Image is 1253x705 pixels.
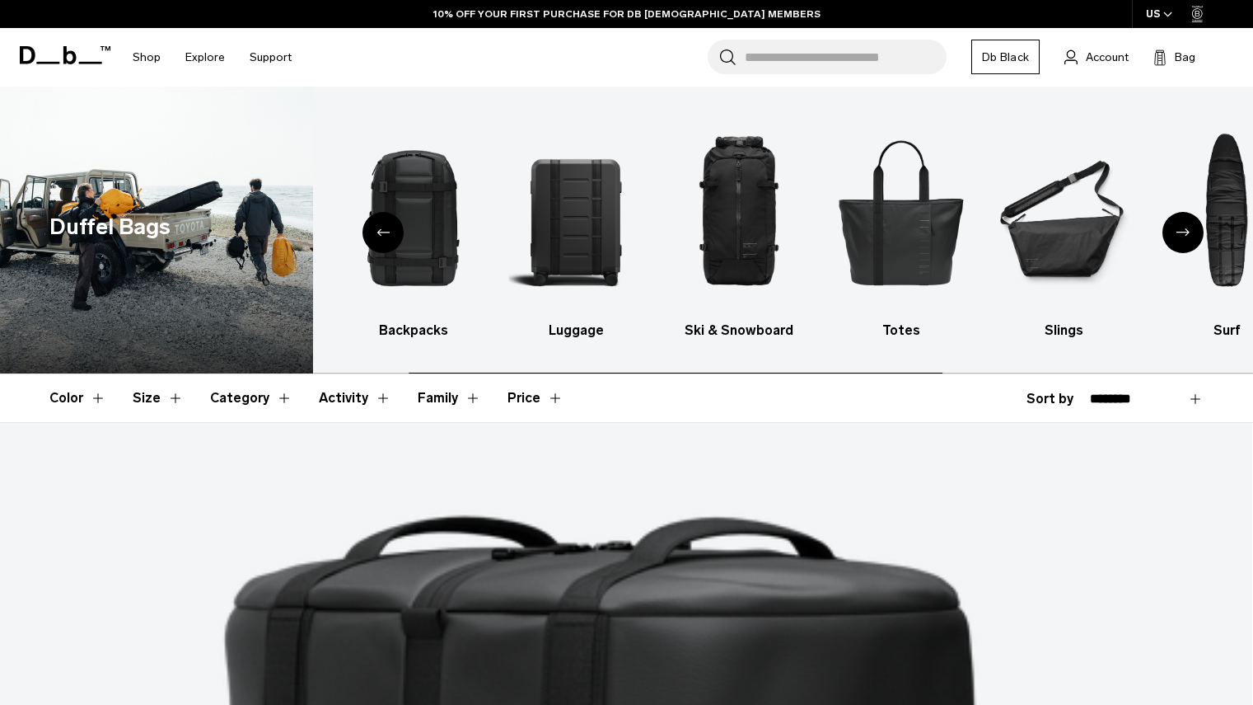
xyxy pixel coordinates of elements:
li: 6 / 10 [997,111,1131,341]
li: 3 / 10 [509,111,643,341]
div: Next slide [1162,212,1204,253]
img: Db [671,111,806,313]
a: Db Luggage [509,111,643,341]
h3: Slings [997,321,1131,341]
a: Db Slings [997,111,1131,341]
h3: Backpacks [346,321,480,341]
h1: Duffel Bags [49,210,171,244]
img: Db [997,111,1131,313]
a: Db All products [184,111,318,341]
span: Account [1086,49,1129,66]
li: 1 / 10 [184,111,318,341]
button: Toggle Filter [418,374,481,422]
button: Toggle Price [507,374,563,422]
a: Account [1064,47,1129,67]
a: Db Backpacks [346,111,480,341]
button: Toggle Filter [319,374,391,422]
a: Db Totes [835,111,969,341]
h3: All products [184,321,318,341]
button: Toggle Filter [49,374,106,422]
img: Db [346,111,480,313]
a: 10% OFF YOUR FIRST PURCHASE FOR DB [DEMOGRAPHIC_DATA] MEMBERS [433,7,821,21]
img: Db [184,111,318,313]
nav: Main Navigation [120,28,304,87]
h3: Totes [835,321,969,341]
h3: Ski & Snowboard [671,321,806,341]
span: Bag [1175,49,1195,66]
h3: Luggage [509,321,643,341]
a: Db Ski & Snowboard [671,111,806,341]
li: 4 / 10 [671,111,806,341]
button: Toggle Filter [210,374,292,422]
a: Support [250,28,292,87]
img: Db [835,111,969,313]
li: 5 / 10 [835,111,969,341]
img: Db [509,111,643,313]
button: Bag [1153,47,1195,67]
div: Previous slide [362,212,404,253]
a: Explore [185,28,225,87]
a: Db Black [971,40,1040,74]
li: 2 / 10 [346,111,480,341]
a: Shop [133,28,161,87]
button: Toggle Filter [133,374,184,422]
